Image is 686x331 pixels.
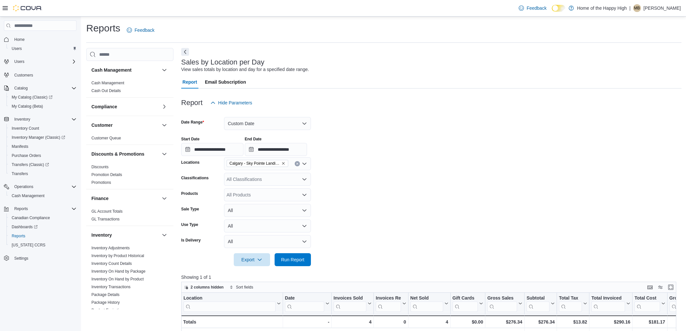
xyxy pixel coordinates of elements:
button: Operations [1,182,79,191]
h1: Reports [86,22,120,35]
button: Discounts & Promotions [91,151,159,157]
p: [PERSON_NAME] [644,4,681,12]
a: Customer Queue [91,136,121,140]
button: [US_STATE] CCRS [6,241,79,250]
button: Total Invoiced [591,295,630,312]
label: Date Range [181,120,204,125]
div: $13.82 [559,318,587,326]
div: Finance [86,207,173,226]
label: Is Delivery [181,238,201,243]
button: Inventory [160,231,168,239]
button: Cash Management [91,67,159,73]
a: Transfers [9,170,30,178]
div: Location [183,295,276,301]
span: Reports [14,206,28,211]
span: Email Subscription [205,76,246,89]
div: Madyson Baerwald [633,4,641,12]
button: Inventory [12,115,33,123]
span: Customer Queue [91,136,121,141]
span: Users [14,59,24,64]
label: Sale Type [181,207,199,212]
button: Custom Date [224,117,311,130]
span: Manifests [9,143,77,150]
a: GL Account Totals [91,209,123,214]
span: Product Expirations [91,308,125,313]
button: Invoices Ref [376,295,406,312]
span: Customers [14,73,33,78]
button: Catalog [12,84,30,92]
div: $276.34 [487,318,522,326]
span: Operations [14,184,33,189]
a: Inventory Manager (Classic) [6,133,79,142]
span: Inventory Transactions [91,284,131,290]
input: Press the down key to open a popover containing a calendar. [181,143,243,156]
div: Invoices Sold [334,295,366,312]
span: Hide Parameters [218,100,252,106]
input: Dark Mode [552,5,565,12]
a: Inventory Manager (Classic) [9,134,68,141]
span: Transfers [9,170,77,178]
button: Users [6,44,79,53]
span: Calgary - Sky Pointe Landing - Fire & Flower [230,160,280,167]
span: Calgary - Sky Pointe Landing - Fire & Flower [227,160,288,167]
button: 2 columns hidden [182,283,226,291]
label: Classifications [181,175,209,181]
span: Inventory Count [9,124,77,132]
button: Remove Calgary - Sky Pointe Landing - Fire & Flower from selection in this group [281,161,285,165]
div: Cash Management [86,79,173,97]
span: Users [12,46,22,51]
button: Subtotal [526,295,555,312]
button: Total Cost [634,295,665,312]
a: My Catalog (Classic) [6,93,79,102]
h3: Finance [91,195,109,202]
span: Reports [12,233,25,239]
span: Customers [12,71,77,79]
span: Inventory [12,115,77,123]
a: Customers [12,71,36,79]
button: Reports [12,205,30,213]
button: Inventory [91,232,159,238]
button: Inventory [1,115,79,124]
button: Operations [12,183,36,191]
a: Purchase Orders [9,152,44,160]
span: Inventory [14,117,30,122]
button: Gross Sales [487,295,522,312]
button: Compliance [91,103,159,110]
a: Transfers (Classic) [6,160,79,169]
p: Showing 1 of 1 [181,274,681,280]
div: $0.00 [452,318,483,326]
label: Use Type [181,222,198,227]
span: Canadian Compliance [9,214,77,222]
span: Inventory On Hand by Product [91,277,144,282]
a: Dashboards [6,222,79,231]
a: Cash Management [91,81,124,85]
span: Cash Out Details [91,88,121,93]
a: Inventory Transactions [91,285,131,289]
span: Discounts [91,164,109,170]
span: Users [12,58,77,65]
div: Total Cost [634,295,660,312]
div: Discounts & Promotions [86,163,173,189]
button: Finance [160,195,168,202]
span: Cash Management [12,193,44,198]
span: Canadian Compliance [12,215,50,220]
button: Keyboard shortcuts [646,283,654,291]
a: Inventory Count [9,124,42,132]
button: Clear input [295,161,300,166]
a: Inventory Adjustments [91,246,130,250]
span: Feedback [135,27,154,33]
a: Product Expirations [91,308,125,313]
button: Open list of options [302,161,307,166]
h3: Cash Management [91,67,132,73]
span: Transfers (Classic) [9,161,77,169]
div: Net Sold [410,295,443,301]
span: Settings [14,256,28,261]
button: Next [181,48,189,56]
div: Date [285,295,324,301]
a: Settings [12,254,31,262]
span: My Catalog (Classic) [9,93,77,101]
span: Dashboards [12,224,38,230]
span: Catalog [12,84,77,92]
span: Purchase Orders [9,152,77,160]
p: Home of the Happy High [577,4,627,12]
